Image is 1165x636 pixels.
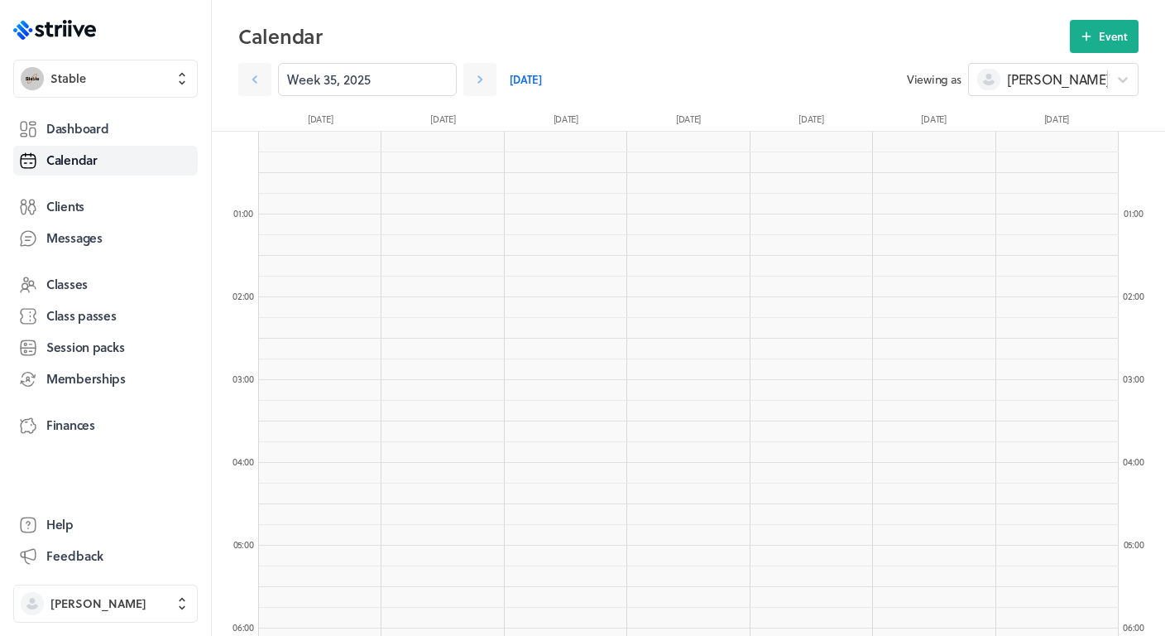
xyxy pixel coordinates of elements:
[242,372,254,386] span: :00
[1132,537,1143,552] span: :00
[46,152,98,169] span: Calendar
[13,192,198,222] a: Clients
[13,542,198,571] button: Feedback
[13,510,198,540] a: Help
[995,113,1118,131] div: [DATE]
[242,206,253,220] span: :00
[227,207,260,219] div: 01
[278,63,457,96] input: YYYY-M-D
[1070,20,1139,53] button: Event
[510,63,542,96] a: [DATE]
[13,224,198,253] a: Messages
[13,585,198,623] button: [PERSON_NAME]
[46,417,95,434] span: Finances
[46,547,103,565] span: Feedback
[21,67,44,90] img: Stable
[1099,29,1128,44] span: Event
[13,301,198,331] a: Class passes
[13,270,198,300] a: Classes
[627,113,750,131] div: [DATE]
[1117,290,1150,302] div: 02
[907,71,961,88] span: Viewing as
[1117,621,1150,634] div: 06
[242,620,254,634] span: :00
[46,229,103,247] span: Messages
[242,537,253,552] span: :00
[1117,588,1157,628] iframe: gist-messenger-bubble-iframe
[46,120,108,137] span: Dashboard
[242,289,254,303] span: :00
[46,198,84,215] span: Clients
[238,20,1070,53] h2: Calendar
[381,113,504,131] div: [DATE]
[1117,207,1150,219] div: 01
[227,290,260,302] div: 02
[1132,206,1143,220] span: :00
[1133,372,1144,386] span: :00
[1117,373,1150,385] div: 03
[13,411,198,441] a: Finances
[13,114,198,144] a: Dashboard
[227,373,260,385] div: 03
[1117,455,1150,468] div: 04
[872,113,995,131] div: [DATE]
[50,595,146,612] span: [PERSON_NAME]
[227,538,260,551] div: 05
[13,364,198,394] a: Memberships
[1007,70,1110,89] span: [PERSON_NAME]
[1117,538,1150,551] div: 05
[505,113,627,131] div: [DATE]
[13,333,198,363] a: Session packs
[750,113,872,131] div: [DATE]
[46,339,124,356] span: Session packs
[13,146,198,176] a: Calendar
[46,276,88,293] span: Classes
[1133,455,1144,469] span: :00
[227,621,260,634] div: 06
[46,307,117,325] span: Class passes
[13,60,198,98] button: StableStable
[242,455,254,469] span: :00
[50,70,86,87] span: Stable
[227,455,260,468] div: 04
[46,516,74,533] span: Help
[1133,289,1144,303] span: :00
[259,113,381,131] div: [DATE]
[46,370,126,388] span: Memberships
